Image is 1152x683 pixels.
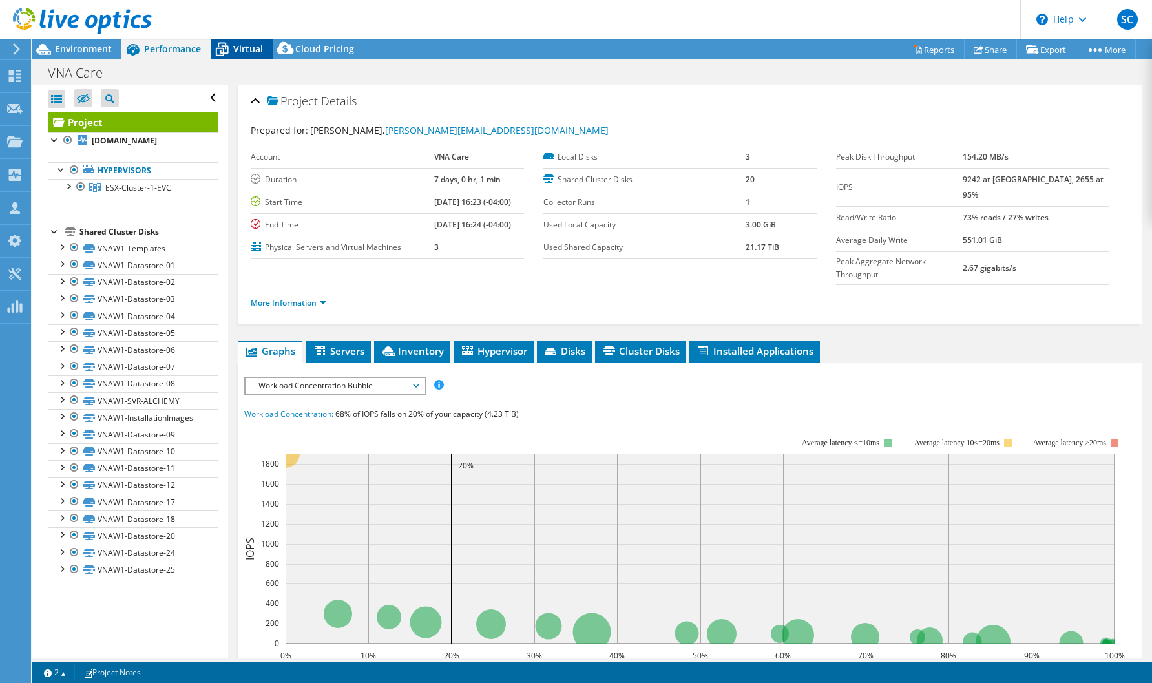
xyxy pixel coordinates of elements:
[266,618,279,629] text: 200
[48,132,218,149] a: [DOMAIN_NAME]
[1024,650,1040,661] text: 90%
[543,196,746,209] label: Collector Runs
[543,173,746,186] label: Shared Cluster Disks
[251,196,434,209] label: Start Time
[48,392,218,409] a: VNAW1-SVR-ALCHEMY
[48,545,218,562] a: VNAW1-Datastore-24
[251,124,308,136] label: Prepared for:
[261,538,279,549] text: 1000
[1105,650,1125,661] text: 100%
[746,242,779,253] b: 21.17 TiB
[48,510,218,527] a: VNAW1-Datastore-18
[836,211,963,224] label: Read/Write Ratio
[1076,39,1136,59] a: More
[251,297,326,308] a: More Information
[48,562,218,578] a: VNAW1-Datastore-25
[295,43,354,55] span: Cloud Pricing
[460,344,527,357] span: Hypervisor
[914,438,1000,447] tspan: Average latency 10<=20ms
[243,537,257,560] text: IOPS
[543,218,746,231] label: Used Local Capacity
[543,151,746,163] label: Local Disks
[963,174,1104,200] b: 9242 at [GEOGRAPHIC_DATA], 2655 at 95%
[434,219,511,230] b: [DATE] 16:24 (-04:00)
[963,262,1016,273] b: 2.67 gigabits/s
[280,650,291,661] text: 0%
[261,478,279,489] text: 1600
[321,93,357,109] span: Details
[275,638,279,649] text: 0
[1036,14,1048,25] svg: \n
[693,650,708,661] text: 50%
[458,460,474,471] text: 20%
[251,151,434,163] label: Account
[746,151,750,162] b: 3
[266,578,279,589] text: 600
[266,558,279,569] text: 800
[48,494,218,510] a: VNAW1-Datastore-17
[251,241,434,254] label: Physical Servers and Virtual Machines
[79,224,218,240] div: Shared Cluster Disks
[261,498,279,509] text: 1400
[74,664,150,680] a: Project Notes
[964,39,1017,59] a: Share
[836,255,963,281] label: Peak Aggregate Network Throughput
[48,460,218,477] a: VNAW1-Datastore-11
[48,274,218,291] a: VNAW1-Datastore-02
[48,527,218,544] a: VNAW1-Datastore-20
[434,151,469,162] b: VNA Care
[858,650,874,661] text: 70%
[385,124,609,136] a: [PERSON_NAME][EMAIL_ADDRESS][DOMAIN_NAME]
[1117,9,1138,30] span: SC
[48,162,218,179] a: Hypervisors
[251,218,434,231] label: End Time
[48,324,218,341] a: VNAW1-Datastore-05
[602,344,680,357] span: Cluster Disks
[543,344,585,357] span: Disks
[233,43,263,55] span: Virtual
[527,650,542,661] text: 30%
[48,477,218,494] a: VNAW1-Datastore-12
[261,458,279,469] text: 1800
[251,173,434,186] label: Duration
[48,308,218,324] a: VNAW1-Datastore-04
[42,66,123,80] h1: VNA Care
[444,650,459,661] text: 20%
[963,151,1009,162] b: 154.20 MB/s
[252,378,418,394] span: Workload Concentration Bubble
[746,196,750,207] b: 1
[48,240,218,257] a: VNAW1-Templates
[48,426,218,443] a: VNAW1-Datastore-09
[48,375,218,392] a: VNAW1-Datastore-08
[48,359,218,375] a: VNAW1-Datastore-07
[381,344,444,357] span: Inventory
[963,235,1002,246] b: 551.01 GiB
[903,39,965,59] a: Reports
[836,151,963,163] label: Peak Disk Throughput
[434,174,501,185] b: 7 days, 0 hr, 1 min
[775,650,791,661] text: 60%
[48,291,218,308] a: VNAW1-Datastore-03
[836,234,963,247] label: Average Daily Write
[746,174,755,185] b: 20
[1016,39,1076,59] a: Export
[48,112,218,132] a: Project
[261,518,279,529] text: 1200
[48,409,218,426] a: VNAW1-InstallationImages
[105,182,171,193] span: ESX-Cluster-1-EVC
[244,408,333,419] span: Workload Concentration:
[92,135,157,146] b: [DOMAIN_NAME]
[267,95,318,108] span: Project
[746,219,776,230] b: 3.00 GiB
[434,196,511,207] b: [DATE] 16:23 (-04:00)
[434,242,439,253] b: 3
[48,179,218,196] a: ESX-Cluster-1-EVC
[35,664,75,680] a: 2
[313,344,364,357] span: Servers
[310,124,609,136] span: [PERSON_NAME],
[1033,438,1106,447] text: Average latency >20ms
[543,241,746,254] label: Used Shared Capacity
[55,43,112,55] span: Environment
[48,341,218,358] a: VNAW1-Datastore-06
[48,257,218,273] a: VNAW1-Datastore-01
